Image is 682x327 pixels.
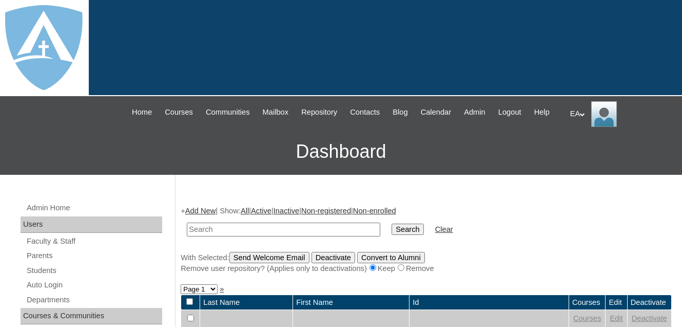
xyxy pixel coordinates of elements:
td: First Name [293,295,409,310]
a: Auto Login [26,279,162,292]
span: Contacts [350,106,380,118]
span: Communities [206,106,250,118]
td: Edit [606,295,627,310]
a: Admin Home [26,202,162,214]
img: logo-white.png [5,5,83,90]
a: » [220,285,224,293]
a: Mailbox [258,106,294,118]
img: EA Administrator [591,101,617,127]
h3: Dashboard [5,129,677,175]
a: Departments [26,294,162,306]
a: Repository [296,106,342,118]
a: Non-enrolled [353,207,396,215]
span: Courses [165,106,193,118]
a: Courses [160,106,198,118]
a: Admin [459,106,491,118]
span: Mailbox [263,106,289,118]
a: Contacts [345,106,385,118]
td: Deactivate [628,295,671,310]
a: Calendar [416,106,456,118]
input: Deactivate [311,252,355,263]
span: Help [534,106,550,118]
span: Calendar [421,106,451,118]
input: Send Welcome Email [229,252,309,263]
a: Edit [610,314,622,322]
div: Courses & Communities [21,308,162,324]
a: Clear [435,225,453,233]
a: Faculty & Staff [26,235,162,248]
div: With Selected: [181,252,672,274]
td: Id [410,295,569,310]
a: Active [251,207,271,215]
td: Courses [569,295,606,310]
a: Parents [26,249,162,262]
div: + | Show: | | | | [181,206,672,274]
div: EA [570,101,672,127]
a: Logout [493,106,527,118]
span: Logout [498,106,521,118]
a: Blog [387,106,413,118]
a: Inactive [274,207,300,215]
a: Add New [185,207,216,215]
a: Communities [201,106,255,118]
input: Convert to Alumni [357,252,425,263]
span: Repository [301,106,337,118]
div: Users [21,216,162,233]
a: Courses [573,314,601,322]
a: Help [529,106,555,118]
a: Home [127,106,157,118]
a: Non-registered [301,207,351,215]
input: Search [392,224,423,235]
span: Home [132,106,152,118]
td: Last Name [200,295,293,310]
input: Search [187,223,380,237]
a: Deactivate [632,314,667,322]
div: Remove user repository? (Applies only to deactivations) Keep Remove [181,263,672,274]
a: All [241,207,249,215]
a: Students [26,264,162,277]
span: Blog [393,106,407,118]
span: Admin [464,106,485,118]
